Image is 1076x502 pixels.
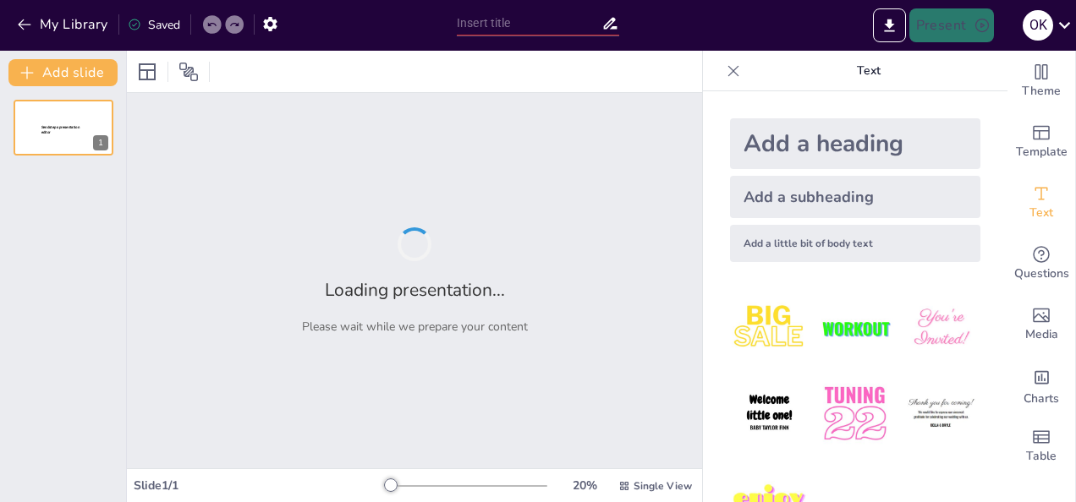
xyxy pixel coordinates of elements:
[747,51,991,91] p: Text
[1023,10,1053,41] div: o K
[1007,294,1075,355] div: Add images, graphics, shapes or video
[8,59,118,86] button: Add slide
[730,374,809,453] img: 4.jpeg
[13,11,115,38] button: My Library
[730,176,980,218] div: Add a subheading
[93,135,108,150] div: 1
[634,479,692,493] span: Single View
[1014,265,1069,283] span: Questions
[909,8,994,42] button: Present
[1025,325,1058,344] span: Media
[564,477,605,494] div: 20 %
[1007,233,1075,294] div: Get real-time input from your audience
[1007,112,1075,172] div: Add ready made slides
[1007,355,1075,416] div: Add charts and graphs
[1022,82,1061,101] span: Theme
[1023,8,1053,42] button: o K
[1029,204,1053,222] span: Text
[178,62,199,82] span: Position
[302,319,528,335] p: Please wait while we prepare your content
[1007,51,1075,112] div: Change the overall theme
[1007,416,1075,477] div: Add a table
[134,58,161,85] div: Layout
[457,11,601,35] input: Insert title
[134,477,385,494] div: Slide 1 / 1
[730,118,980,169] div: Add a heading
[14,100,113,156] div: Sendsteps presentation editor1
[873,8,906,42] button: Export to PowerPoint
[1024,390,1059,408] span: Charts
[730,225,980,262] div: Add a little bit of body text
[128,17,180,33] div: Saved
[815,289,894,368] img: 2.jpeg
[902,289,980,368] img: 3.jpeg
[815,374,894,453] img: 5.jpeg
[1026,447,1057,466] span: Table
[41,125,80,134] span: Sendsteps presentation editor
[1007,172,1075,233] div: Add text boxes
[1016,143,1068,161] span: Template
[730,289,809,368] img: 1.jpeg
[902,374,980,453] img: 6.jpeg
[325,278,505,302] h2: Loading presentation...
